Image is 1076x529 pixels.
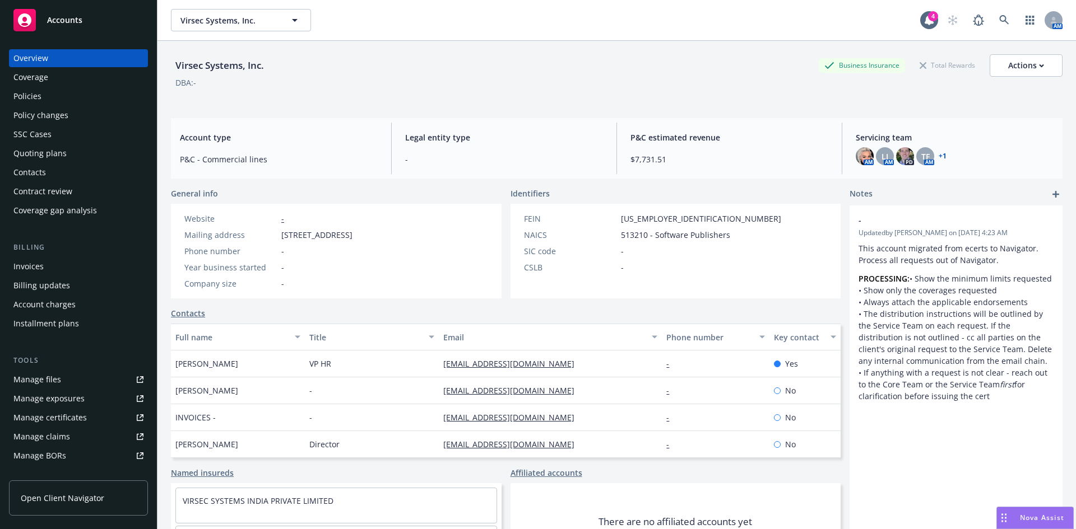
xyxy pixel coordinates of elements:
[175,331,288,343] div: Full name
[856,132,1054,143] span: Servicing team
[9,258,148,275] a: Invoices
[941,9,964,31] a: Start snowing
[666,358,678,369] a: -
[309,438,340,450] span: Director
[9,163,148,181] a: Contacts
[524,245,616,257] div: SIC code
[511,467,582,479] a: Affiliated accounts
[9,447,148,465] a: Manage BORs
[180,15,277,26] span: Virsec Systems, Inc.
[171,324,305,350] button: Full name
[183,495,333,506] a: VIRSEC SYSTEMS INDIA PRIVATE LIMITED
[9,277,148,294] a: Billing updates
[443,385,583,396] a: [EMAIL_ADDRESS][DOMAIN_NAME]
[769,324,841,350] button: Key contact
[859,242,1054,266] p: This account migrated from ecerts to Navigator. Process all requests out of Navigator.
[666,331,752,343] div: Phone number
[896,147,914,165] img: photo
[1020,513,1064,522] span: Nova Assist
[785,358,798,369] span: Yes
[281,229,353,241] span: [STREET_ADDRESS]
[309,411,312,423] span: -
[859,273,1054,402] p: • Show the minimum limits requested • Show only the coverages requested • Always attach the appli...
[13,68,48,86] div: Coverage
[175,77,196,88] div: DBA: -
[13,163,46,181] div: Contacts
[997,507,1011,528] div: Drag to move
[180,132,378,143] span: Account type
[1008,55,1044,76] div: Actions
[184,229,277,241] div: Mailing address
[175,411,216,423] span: INVOICES -
[621,213,781,224] span: [US_EMPLOYER_IDENTIFICATION_NUMBER]
[939,153,947,160] a: +1
[850,188,873,201] span: Notes
[9,4,148,36] a: Accounts
[921,151,930,162] span: TF
[621,229,730,241] span: 513210 - Software Publishers
[9,68,148,86] a: Coverage
[9,296,148,313] a: Account charges
[281,213,284,224] a: -
[819,58,905,72] div: Business Insurance
[785,411,796,423] span: No
[666,385,678,396] a: -
[13,258,44,275] div: Invoices
[914,58,981,72] div: Total Rewards
[13,315,79,333] div: Installment plans
[309,358,331,369] span: VP HR
[967,9,990,31] a: Report a Bug
[171,467,234,479] a: Named insureds
[996,507,1074,529] button: Nova Assist
[785,385,796,396] span: No
[184,213,277,224] div: Website
[621,245,624,257] span: -
[524,229,616,241] div: NAICS
[13,371,61,388] div: Manage files
[281,261,284,273] span: -
[785,438,796,450] span: No
[856,147,874,165] img: photo
[309,331,422,343] div: Title
[9,202,148,219] a: Coverage gap analysis
[180,153,378,165] span: P&C - Commercial lines
[175,385,238,396] span: [PERSON_NAME]
[13,428,70,446] div: Manage claims
[859,214,1024,226] span: -
[1000,379,1014,390] em: first
[443,331,645,343] div: Email
[9,409,148,427] a: Manage certificates
[9,428,148,446] a: Manage claims
[171,188,218,199] span: General info
[13,106,68,124] div: Policy changes
[175,358,238,369] span: [PERSON_NAME]
[184,278,277,289] div: Company size
[9,125,148,143] a: SSC Cases
[443,358,583,369] a: [EMAIL_ADDRESS][DOMAIN_NAME]
[439,324,662,350] button: Email
[13,277,70,294] div: Billing updates
[662,324,769,350] button: Phone number
[171,58,268,73] div: Virsec Systems, Inc.
[9,466,148,484] a: Summary of insurance
[9,106,148,124] a: Policy changes
[443,412,583,423] a: [EMAIL_ADDRESS][DOMAIN_NAME]
[859,228,1054,238] span: Updated by [PERSON_NAME] on [DATE] 4:23 AM
[9,355,148,366] div: Tools
[993,9,1015,31] a: Search
[9,144,148,162] a: Quoting plans
[13,182,72,200] div: Contract review
[171,9,311,31] button: Virsec Systems, Inc.
[405,132,603,143] span: Legal entity type
[13,49,48,67] div: Overview
[281,278,284,289] span: -
[1019,9,1041,31] a: Switch app
[21,492,104,504] span: Open Client Navigator
[13,202,97,219] div: Coverage gap analysis
[281,245,284,257] span: -
[1049,188,1063,201] a: add
[305,324,439,350] button: Title
[9,390,148,408] a: Manage exposures
[47,16,82,25] span: Accounts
